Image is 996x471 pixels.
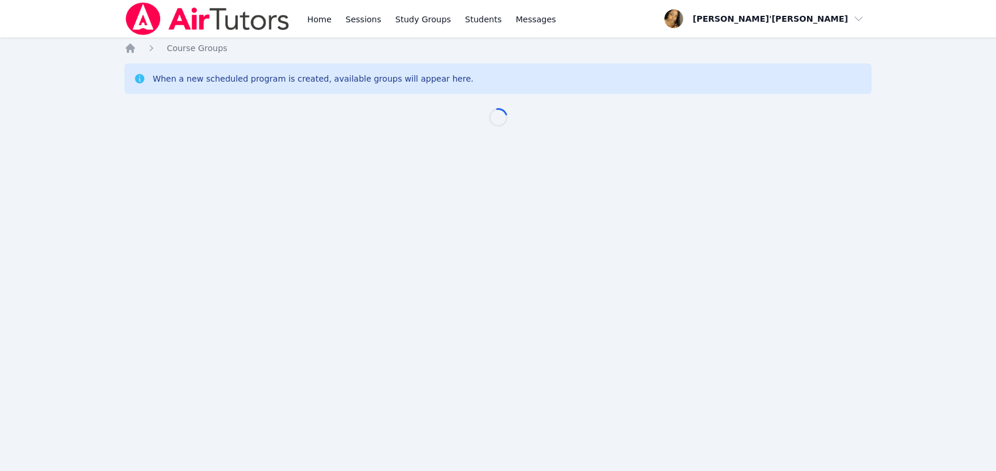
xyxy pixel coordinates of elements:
[516,14,556,25] span: Messages
[124,42,872,54] nav: Breadcrumb
[167,43,227,53] span: Course Groups
[124,2,291,35] img: Air Tutors
[167,42,227,54] a: Course Groups
[153,73,474,85] div: When a new scheduled program is created, available groups will appear here.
